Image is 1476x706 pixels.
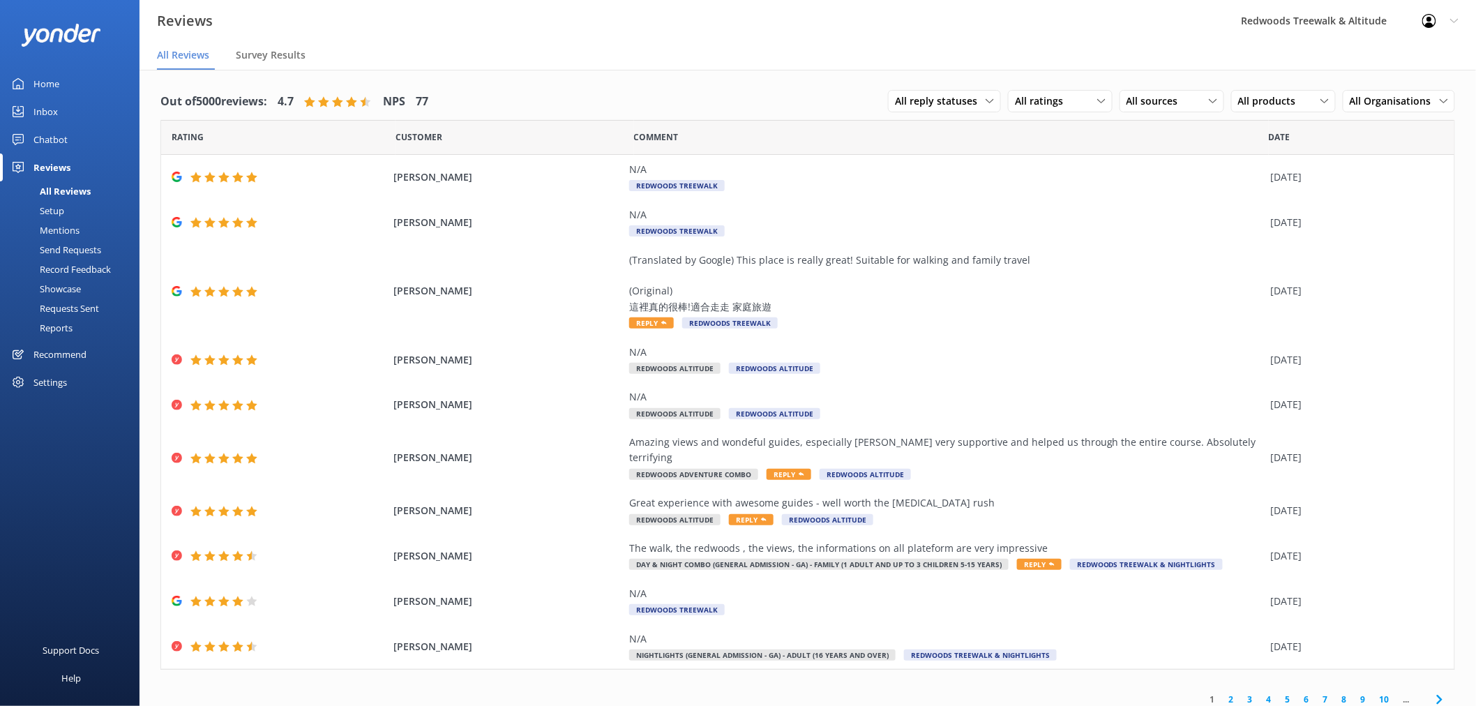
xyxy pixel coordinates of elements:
span: Day & Night Combo (General Admission - GA) - Family (1 Adult and up to 3 Children 5-15 years) [629,559,1009,570]
span: Redwoods Adventure Combo [629,469,758,480]
div: [DATE] [1271,639,1437,654]
span: [PERSON_NAME] [393,283,622,299]
div: N/A [629,586,1264,601]
div: Recommend [33,340,86,368]
span: Redwoods Treewalk [682,317,778,329]
span: [PERSON_NAME] [393,215,622,230]
span: Reply [1017,559,1062,570]
span: [PERSON_NAME] [393,352,622,368]
a: 1 [1203,693,1222,706]
span: All ratings [1015,93,1071,109]
div: [DATE] [1271,397,1437,412]
span: Redwoods Altitude [629,408,721,419]
div: Send Requests [8,240,101,260]
a: Reports [8,318,140,338]
div: [DATE] [1271,215,1437,230]
h4: 4.7 [278,93,294,111]
a: Record Feedback [8,260,140,279]
h3: Reviews [157,10,213,32]
div: [DATE] [1271,450,1437,465]
span: ... [1396,693,1417,706]
a: Showcase [8,279,140,299]
span: Redwoods Altitude [629,514,721,525]
div: [DATE] [1271,594,1437,609]
div: (Translated by Google) This place is really great! Suitable for walking and family travel (Origin... [629,253,1264,315]
div: N/A [629,345,1264,360]
div: Requests Sent [8,299,99,318]
span: [PERSON_NAME] [393,170,622,185]
span: Redwoods Altitude [729,363,820,374]
a: 6 [1297,693,1316,706]
span: Redwoods Treewalk & Nightlights [904,649,1057,661]
div: Mentions [8,220,80,240]
a: 9 [1354,693,1373,706]
a: 2 [1222,693,1241,706]
span: [PERSON_NAME] [393,397,622,412]
div: [DATE] [1271,283,1437,299]
a: Requests Sent [8,299,140,318]
div: [DATE] [1271,548,1437,564]
a: 5 [1279,693,1297,706]
div: Reviews [33,153,70,181]
span: All reply statuses [895,93,986,109]
div: The walk, the redwoods , the views, the informations on all plateform are very impressive [629,541,1264,556]
span: Survey Results [236,48,306,62]
div: Reports [8,318,73,338]
a: Send Requests [8,240,140,260]
div: Amazing views and wondeful guides, especially [PERSON_NAME] very supportive and helped us through... [629,435,1264,466]
a: Setup [8,201,140,220]
div: Chatbot [33,126,68,153]
div: Settings [33,368,67,396]
a: 10 [1373,693,1396,706]
div: N/A [629,207,1264,223]
span: Redwoods Treewalk [629,180,725,191]
span: All products [1238,93,1304,109]
div: Home [33,70,59,98]
span: Reply [767,469,811,480]
div: Record Feedback [8,260,111,279]
span: All Organisations [1350,93,1440,109]
span: [PERSON_NAME] [393,503,622,518]
div: N/A [629,631,1264,647]
span: Date [1269,130,1290,144]
span: [PERSON_NAME] [393,450,622,465]
span: Redwoods Treewalk [629,604,725,615]
div: Support Docs [43,636,100,664]
span: Date [396,130,442,144]
span: [PERSON_NAME] [393,594,622,609]
span: Reply [629,317,674,329]
span: Redwoods Altitude [629,363,721,374]
a: 4 [1260,693,1279,706]
span: Question [634,130,679,144]
span: Reply [729,514,774,525]
div: All Reviews [8,181,91,201]
span: Redwoods Altitude [782,514,873,525]
img: yonder-white-logo.png [21,24,101,47]
span: Date [172,130,204,144]
div: Setup [8,201,64,220]
div: [DATE] [1271,170,1437,185]
span: Nightlights (General Admission - GA) - Adult (16 years and over) [629,649,896,661]
h4: 77 [416,93,428,111]
span: Redwoods Treewalk & Nightlights [1070,559,1223,570]
a: All Reviews [8,181,140,201]
a: 7 [1316,693,1335,706]
a: Mentions [8,220,140,240]
div: Great experience with awesome guides - well worth the [MEDICAL_DATA] rush [629,495,1264,511]
a: 8 [1335,693,1354,706]
span: Redwoods Altitude [820,469,911,480]
div: Help [61,664,81,692]
span: [PERSON_NAME] [393,548,622,564]
div: N/A [629,389,1264,405]
div: N/A [629,162,1264,177]
div: Inbox [33,98,58,126]
h4: NPS [383,93,405,111]
span: All Reviews [157,48,209,62]
a: 3 [1241,693,1260,706]
div: [DATE] [1271,352,1437,368]
h4: Out of 5000 reviews: [160,93,267,111]
span: [PERSON_NAME] [393,639,622,654]
div: [DATE] [1271,503,1437,518]
span: Redwoods Altitude [729,408,820,419]
span: All sources [1127,93,1187,109]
